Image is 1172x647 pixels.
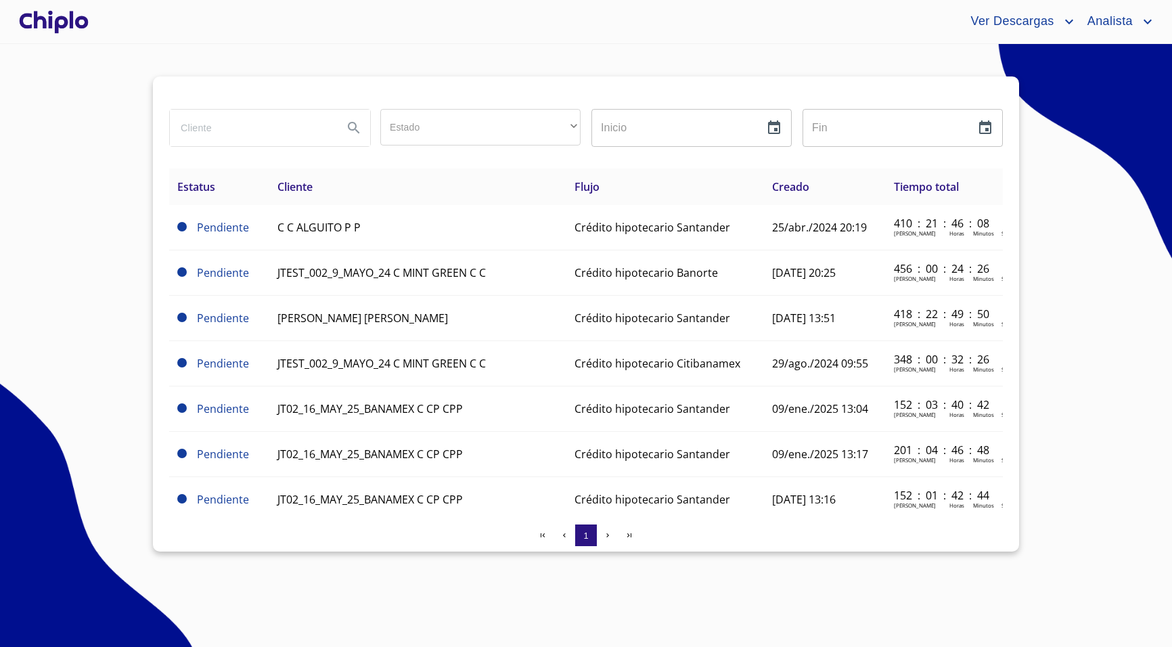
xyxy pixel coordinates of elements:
span: Crédito hipotecario Santander [574,220,730,235]
p: Minutos [973,275,994,282]
span: Crédito hipotecario Santander [574,447,730,462]
span: [DATE] 13:51 [772,311,836,326]
p: Minutos [973,365,994,373]
p: Segundos [1001,229,1027,237]
p: Horas [949,320,964,328]
span: Pendiente [197,311,249,326]
p: Segundos [1001,365,1027,373]
p: [PERSON_NAME] [894,275,936,282]
p: 152 : 03 : 40 : 42 [894,397,985,412]
p: [PERSON_NAME] [894,456,936,464]
p: Horas [949,229,964,237]
span: Cliente [277,179,313,194]
span: 29/ago./2024 09:55 [772,356,868,371]
span: [PERSON_NAME] [PERSON_NAME] [277,311,448,326]
span: 25/abr./2024 20:19 [772,220,867,235]
p: 418 : 22 : 49 : 50 [894,307,985,321]
p: Horas [949,275,964,282]
p: [PERSON_NAME] [894,320,936,328]
button: account of current user [960,11,1077,32]
p: 410 : 21 : 46 : 08 [894,216,985,231]
span: Pendiente [177,449,187,458]
span: Pendiente [197,447,249,462]
p: Segundos [1001,411,1027,418]
span: 09/ene./2025 13:17 [772,447,868,462]
span: Pendiente [197,401,249,416]
span: Crédito hipotecario Citibanamex [574,356,740,371]
p: Minutos [973,456,994,464]
p: Minutos [973,501,994,509]
span: Creado [772,179,809,194]
span: Pendiente [177,267,187,277]
span: 09/ene./2025 13:04 [772,401,868,416]
span: JT02_16_MAY_25_BANAMEX C CP CPP [277,401,463,416]
p: 201 : 04 : 46 : 48 [894,443,985,458]
span: Crédito hipotecario Santander [574,492,730,507]
span: Crédito hipotecario Santander [574,311,730,326]
span: Flujo [574,179,600,194]
span: JTEST_002_9_MAYO_24 C MINT GREEN C C [277,265,486,280]
span: Crédito hipotecario Santander [574,401,730,416]
p: Minutos [973,411,994,418]
p: [PERSON_NAME] [894,365,936,373]
p: Segundos [1001,320,1027,328]
button: 1 [575,525,597,546]
span: JT02_16_MAY_25_BANAMEX C CP CPP [277,492,463,507]
p: Horas [949,456,964,464]
p: 456 : 00 : 24 : 26 [894,261,985,276]
p: [PERSON_NAME] [894,411,936,418]
span: Analista [1077,11,1140,32]
span: [DATE] 13:16 [772,492,836,507]
span: Tiempo total [894,179,959,194]
span: Pendiente [177,358,187,367]
p: Segundos [1001,456,1027,464]
span: Pendiente [177,494,187,504]
p: Minutos [973,320,994,328]
span: Pendiente [197,492,249,507]
span: JT02_16_MAY_25_BANAMEX C CP CPP [277,447,463,462]
span: Pendiente [177,222,187,231]
span: Estatus [177,179,215,194]
input: search [170,110,332,146]
span: Pendiente [197,265,249,280]
button: account of current user [1077,11,1156,32]
span: [DATE] 20:25 [772,265,836,280]
span: Pendiente [197,220,249,235]
p: [PERSON_NAME] [894,501,936,509]
span: Pendiente [177,313,187,322]
p: [PERSON_NAME] [894,229,936,237]
p: Horas [949,365,964,373]
span: JTEST_002_9_MAYO_24 C MINT GREEN C C [277,356,486,371]
span: 1 [583,531,588,541]
span: Pendiente [197,356,249,371]
p: 152 : 01 : 42 : 44 [894,488,985,503]
span: Ver Descargas [960,11,1060,32]
div: ​ [380,109,581,146]
span: C C ALGUITO P P [277,220,361,235]
p: Segundos [1001,275,1027,282]
p: Minutos [973,229,994,237]
span: Pendiente [177,403,187,413]
span: Crédito hipotecario Banorte [574,265,718,280]
p: 348 : 00 : 32 : 26 [894,352,985,367]
p: Segundos [1001,501,1027,509]
p: Horas [949,501,964,509]
button: Search [338,112,370,144]
p: Horas [949,411,964,418]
